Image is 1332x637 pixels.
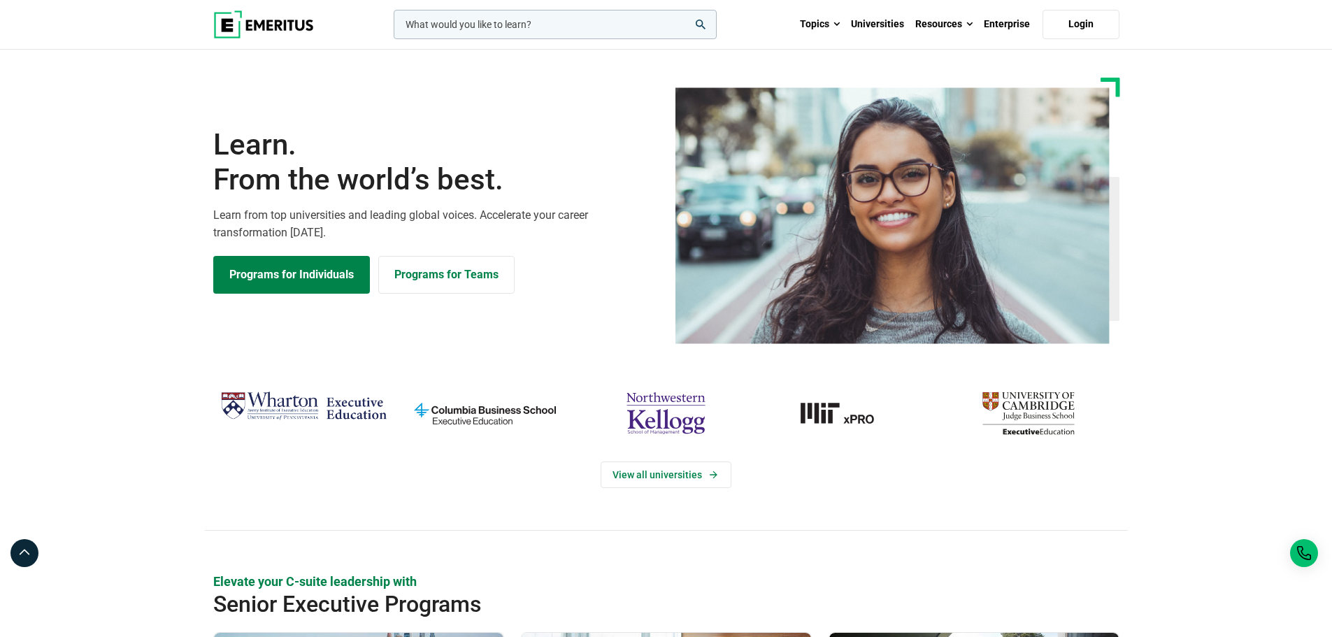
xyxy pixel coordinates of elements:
[401,386,568,441] img: columbia-business-school
[764,386,931,441] a: MIT-xPRO
[601,461,731,488] a: View Universities
[1043,10,1119,39] a: Login
[582,386,750,441] img: northwestern-kellogg
[394,10,717,39] input: woocommerce-product-search-field-0
[213,206,658,242] p: Learn from top universities and leading global voices. Accelerate your career transformation [DATE].
[764,386,931,441] img: MIT xPRO
[220,386,387,427] img: Wharton Executive Education
[378,256,515,294] a: Explore for Business
[945,386,1112,441] img: cambridge-judge-business-school
[213,590,1029,618] h2: Senior Executive Programs
[213,127,658,198] h1: Learn.
[213,256,370,294] a: Explore Programs
[213,162,658,197] span: From the world’s best.
[675,87,1110,344] img: Learn from the world's best
[213,573,1119,590] p: Elevate your C-suite leadership with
